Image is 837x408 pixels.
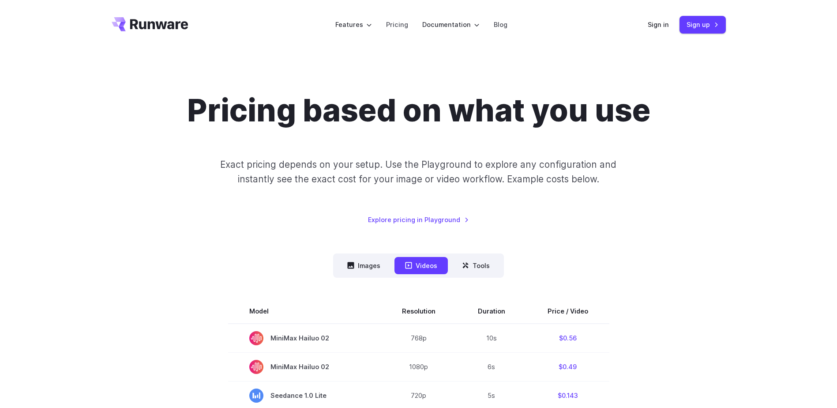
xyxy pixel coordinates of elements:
a: Go to / [112,17,188,31]
a: Blog [494,19,507,30]
label: Documentation [422,19,480,30]
td: $0.56 [526,324,609,353]
td: 10s [457,324,526,353]
td: 768p [381,324,457,353]
th: Duration [457,299,526,324]
button: Tools [451,257,500,274]
button: Images [337,257,391,274]
td: 6s [457,352,526,381]
span: Seedance 1.0 Lite [249,389,360,403]
span: MiniMax Hailuo 02 [249,331,360,345]
td: 1080p [381,352,457,381]
td: $0.49 [526,352,609,381]
h1: Pricing based on what you use [187,92,650,129]
span: MiniMax Hailuo 02 [249,360,360,374]
a: Sign in [648,19,669,30]
label: Features [335,19,372,30]
th: Price / Video [526,299,609,324]
a: Explore pricing in Playground [368,215,469,225]
th: Resolution [381,299,457,324]
a: Pricing [386,19,408,30]
button: Videos [394,257,448,274]
th: Model [228,299,381,324]
p: Exact pricing depends on your setup. Use the Playground to explore any configuration and instantl... [203,157,633,187]
a: Sign up [679,16,726,33]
